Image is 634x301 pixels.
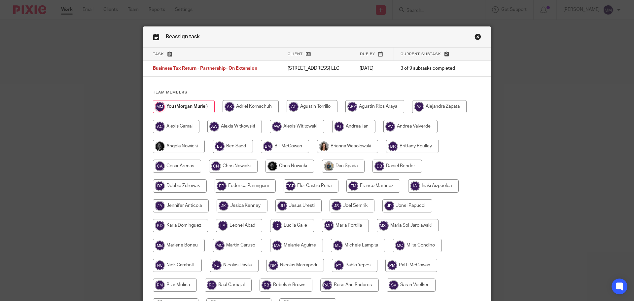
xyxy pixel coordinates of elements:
[394,61,469,77] td: 3 of 9 subtasks completed
[360,65,387,72] p: [DATE]
[288,52,303,56] span: Client
[153,52,164,56] span: Task
[360,52,375,56] span: Due by
[475,33,481,42] a: Close this dialog window
[166,34,200,39] span: Reassign task
[401,52,441,56] span: Current subtask
[288,65,347,72] p: [STREET_ADDRESS] LLC
[153,66,257,71] span: Business Tax Return - Partnership- On Extension
[153,90,481,95] h4: Team members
